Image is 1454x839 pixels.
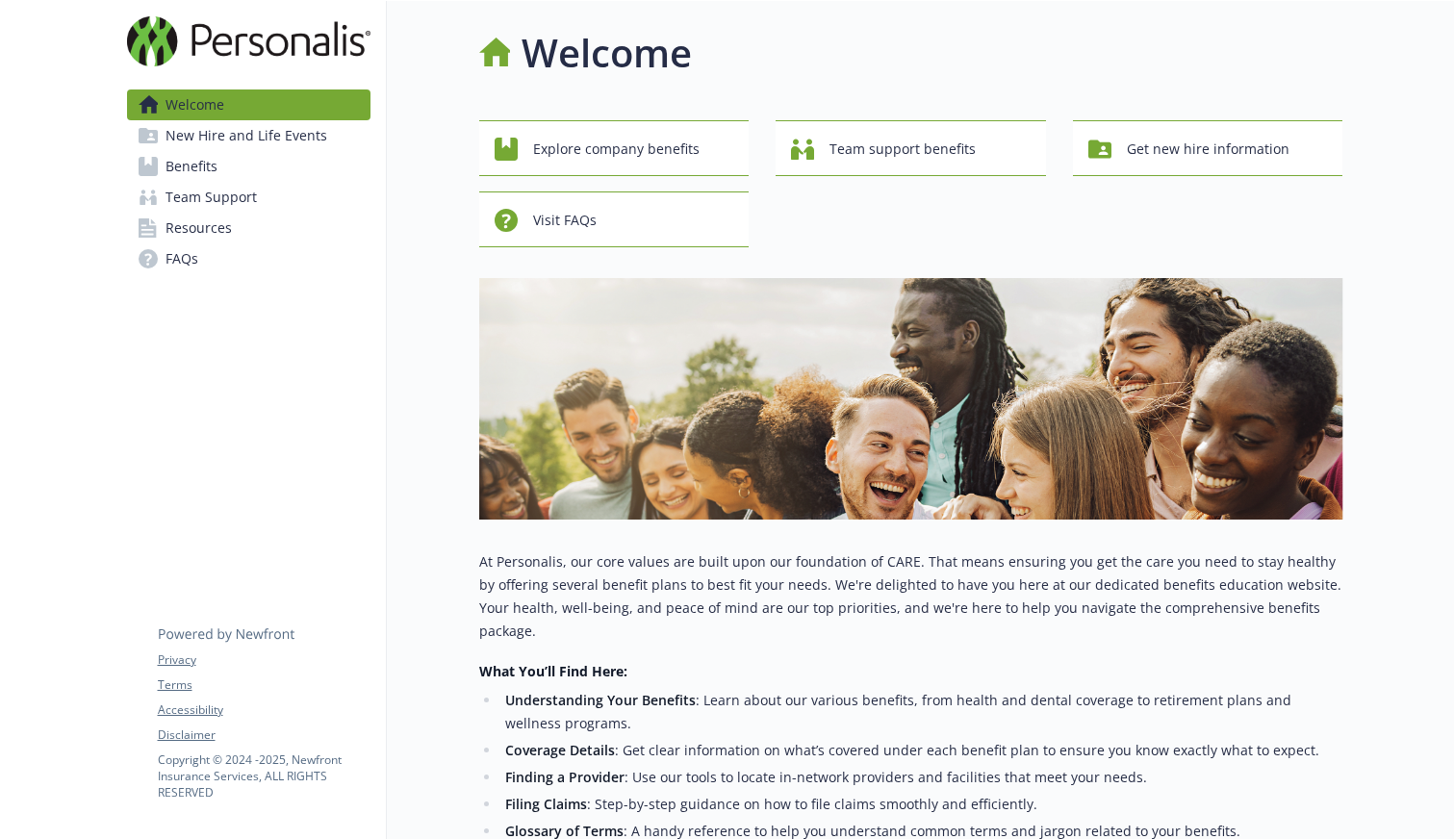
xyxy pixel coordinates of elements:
[533,202,597,239] span: Visit FAQs
[166,89,224,120] span: Welcome
[479,550,1343,643] p: At Personalis, our core values are built upon our foundation of CARE. That means ensuring you get...
[776,120,1046,176] button: Team support benefits
[505,741,615,759] strong: Coverage Details
[479,120,750,176] button: Explore company benefits
[1127,131,1289,167] span: Get new hire information
[500,739,1343,762] li: : Get clear information on what’s covered under each benefit plan to ensure you know exactly what...
[505,768,625,786] strong: Finding a Provider
[479,662,627,680] strong: What You’ll Find Here:
[500,766,1343,789] li: : Use our tools to locate in-network providers and facilities that meet your needs.
[158,726,370,744] a: Disclaimer
[479,278,1343,520] img: overview page banner
[127,89,370,120] a: Welcome
[166,213,232,243] span: Resources
[127,120,370,151] a: New Hire and Life Events
[829,131,976,167] span: Team support benefits
[505,795,587,813] strong: Filing Claims
[158,651,370,669] a: Privacy
[166,182,257,213] span: Team Support
[127,213,370,243] a: Resources
[166,151,217,182] span: Benefits
[533,131,700,167] span: Explore company benefits
[479,191,750,247] button: Visit FAQs
[127,243,370,274] a: FAQs
[166,120,327,151] span: New Hire and Life Events
[500,793,1343,816] li: : Step-by-step guidance on how to file claims smoothly and efficiently.
[1073,120,1343,176] button: Get new hire information
[505,691,696,709] strong: Understanding Your Benefits
[158,676,370,694] a: Terms
[158,701,370,719] a: Accessibility
[127,151,370,182] a: Benefits
[500,689,1343,735] li: : Learn about our various benefits, from health and dental coverage to retirement plans and welln...
[158,751,370,801] p: Copyright © 2024 - 2025 , Newfront Insurance Services, ALL RIGHTS RESERVED
[522,24,692,82] h1: Welcome
[166,243,198,274] span: FAQs
[127,182,370,213] a: Team Support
